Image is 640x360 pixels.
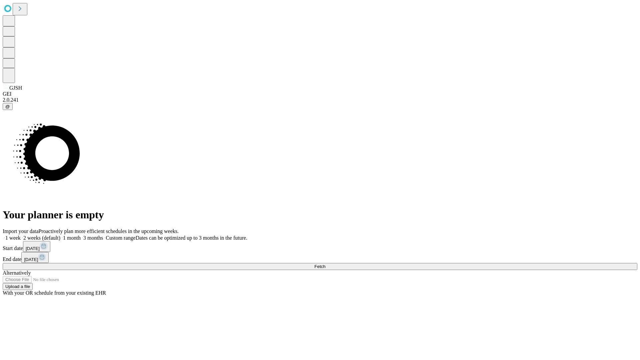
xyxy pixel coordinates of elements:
button: Upload a file [3,283,33,290]
span: Alternatively [3,270,31,276]
span: @ [5,104,10,109]
button: [DATE] [21,252,49,263]
div: Start date [3,241,637,252]
button: @ [3,103,13,110]
span: Custom range [106,235,135,241]
span: Fetch [314,264,325,269]
span: GJSH [9,85,22,91]
span: Proactively plan more efficient schedules in the upcoming weeks. [39,228,179,234]
h1: Your planner is empty [3,209,637,221]
div: GEI [3,91,637,97]
span: [DATE] [26,246,40,251]
span: [DATE] [24,257,38,262]
span: With your OR schedule from your existing EHR [3,290,106,296]
div: 2.0.241 [3,97,637,103]
span: 2 weeks (default) [23,235,60,241]
div: End date [3,252,637,263]
button: Fetch [3,263,637,270]
span: Import your data [3,228,39,234]
button: [DATE] [23,241,50,252]
span: 1 week [5,235,21,241]
span: 1 month [63,235,81,241]
span: 3 months [83,235,103,241]
span: Dates can be optimized up to 3 months in the future. [136,235,247,241]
